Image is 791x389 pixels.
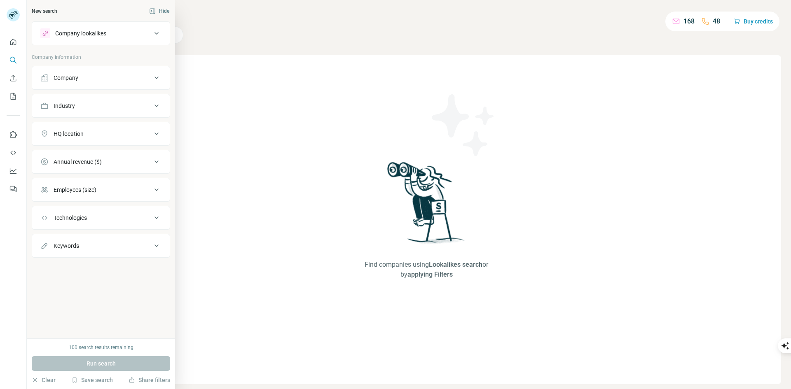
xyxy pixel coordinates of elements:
[32,54,170,61] p: Company information
[32,208,170,228] button: Technologies
[54,158,102,166] div: Annual revenue ($)
[7,89,20,104] button: My lists
[7,127,20,142] button: Use Surfe on LinkedIn
[426,88,501,162] img: Surfe Illustration - Stars
[429,261,482,268] span: Lookalikes search
[54,242,79,250] div: Keywords
[129,376,170,384] button: Share filters
[360,260,493,280] span: Find companies using or by
[32,23,170,43] button: Company lookalikes
[71,376,113,384] button: Save search
[7,35,20,49] button: Quick start
[384,160,469,252] img: Surfe Illustration - Woman searching with binoculars
[32,124,170,144] button: HQ location
[32,96,170,116] button: Industry
[713,16,720,26] p: 48
[32,180,170,200] button: Employees (size)
[72,10,781,21] h4: Search
[54,102,75,110] div: Industry
[55,29,106,37] div: Company lookalikes
[7,71,20,86] button: Enrich CSV
[7,182,20,196] button: Feedback
[32,376,56,384] button: Clear
[7,145,20,160] button: Use Surfe API
[683,16,695,26] p: 168
[32,152,170,172] button: Annual revenue ($)
[7,53,20,68] button: Search
[54,186,96,194] div: Employees (size)
[54,214,87,222] div: Technologies
[69,344,133,351] div: 100 search results remaining
[54,74,78,82] div: Company
[7,163,20,178] button: Dashboard
[54,130,84,138] div: HQ location
[32,7,57,15] div: New search
[32,236,170,256] button: Keywords
[407,270,453,278] span: applying Filters
[143,5,175,17] button: Hide
[32,68,170,88] button: Company
[734,16,773,27] button: Buy credits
